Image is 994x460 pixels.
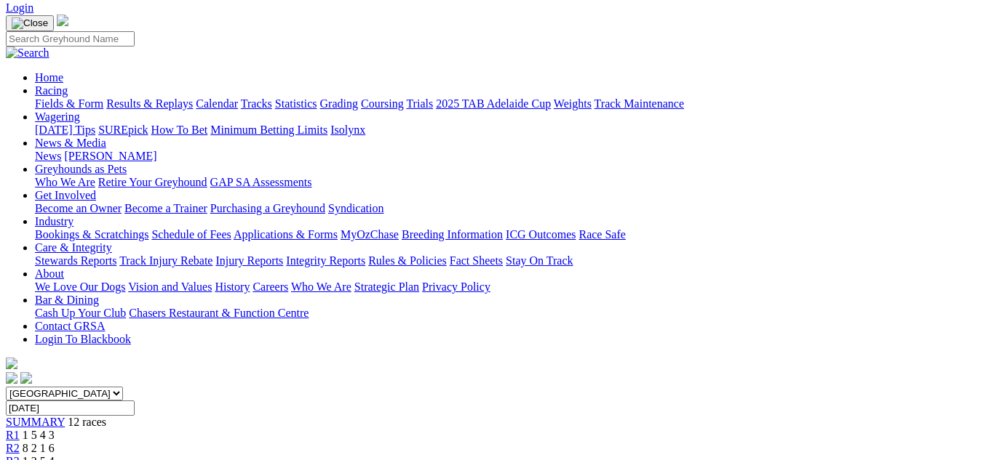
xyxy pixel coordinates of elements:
[210,124,327,136] a: Minimum Betting Limits
[68,416,106,428] span: 12 races
[6,15,54,31] button: Toggle navigation
[35,307,126,319] a: Cash Up Your Club
[291,281,351,293] a: Who We Are
[35,254,116,267] a: Stewards Reports
[368,254,447,267] a: Rules & Policies
[35,97,988,110] div: Racing
[35,124,988,137] div: Wagering
[106,97,193,110] a: Results & Replays
[6,1,33,14] a: Login
[12,17,48,29] img: Close
[341,228,399,241] a: MyOzChase
[129,307,309,319] a: Chasers Restaurant & Function Centre
[35,97,103,110] a: Fields & Form
[35,333,131,345] a: Login To Blackbook
[151,228,231,241] a: Schedule of Fees
[35,150,988,163] div: News & Media
[196,97,238,110] a: Calendar
[210,176,312,188] a: GAP SA Assessments
[6,442,20,454] a: R2
[215,281,250,293] a: History
[6,400,135,416] input: Select date
[64,150,156,162] a: [PERSON_NAME]
[35,241,112,254] a: Care & Integrity
[35,281,125,293] a: We Love Our Dogs
[210,202,325,214] a: Purchasing a Greyhound
[35,163,127,175] a: Greyhounds as Pets
[354,281,419,293] a: Strategic Plan
[23,429,55,441] span: 1 5 4 3
[119,254,212,267] a: Track Injury Rebate
[406,97,433,110] a: Trials
[35,202,122,214] a: Become an Owner
[506,228,576,241] a: ICG Outcomes
[215,254,283,267] a: Injury Reports
[241,97,272,110] a: Tracks
[554,97,592,110] a: Weights
[57,15,68,26] img: logo-grsa-white.png
[6,416,65,428] a: SUMMARY
[20,372,32,384] img: twitter.svg
[35,137,106,149] a: News & Media
[361,97,404,110] a: Coursing
[128,281,212,293] a: Vision and Values
[35,176,988,189] div: Greyhounds as Pets
[275,97,317,110] a: Statistics
[35,267,64,280] a: About
[6,358,17,369] img: logo-grsa-white.png
[6,429,20,441] a: R1
[578,228,625,241] a: Race Safe
[595,97,684,110] a: Track Maintenance
[35,150,61,162] a: News
[151,124,208,136] a: How To Bet
[35,71,63,84] a: Home
[35,215,73,227] a: Industry
[6,31,135,47] input: Search
[98,124,148,136] a: SUREpick
[286,254,365,267] a: Integrity Reports
[6,372,17,384] img: facebook.svg
[35,124,95,136] a: [DATE] Tips
[35,202,988,215] div: Get Involved
[35,281,988,294] div: About
[35,254,988,267] div: Care & Integrity
[330,124,365,136] a: Isolynx
[234,228,338,241] a: Applications & Forms
[23,442,55,454] span: 8 2 1 6
[320,97,358,110] a: Grading
[35,84,68,97] a: Racing
[35,176,95,188] a: Who We Are
[422,281,490,293] a: Privacy Policy
[35,228,148,241] a: Bookings & Scratchings
[506,254,573,267] a: Stay On Track
[35,294,99,306] a: Bar & Dining
[253,281,288,293] a: Careers
[402,228,503,241] a: Breeding Information
[35,228,988,241] div: Industry
[436,97,551,110] a: 2025 TAB Adelaide Cup
[35,320,105,332] a: Contact GRSA
[98,176,207,188] a: Retire Your Greyhound
[450,254,503,267] a: Fact Sheets
[35,110,80,123] a: Wagering
[124,202,207,214] a: Become a Trainer
[328,202,383,214] a: Syndication
[35,189,96,201] a: Get Involved
[6,47,49,60] img: Search
[35,307,988,320] div: Bar & Dining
